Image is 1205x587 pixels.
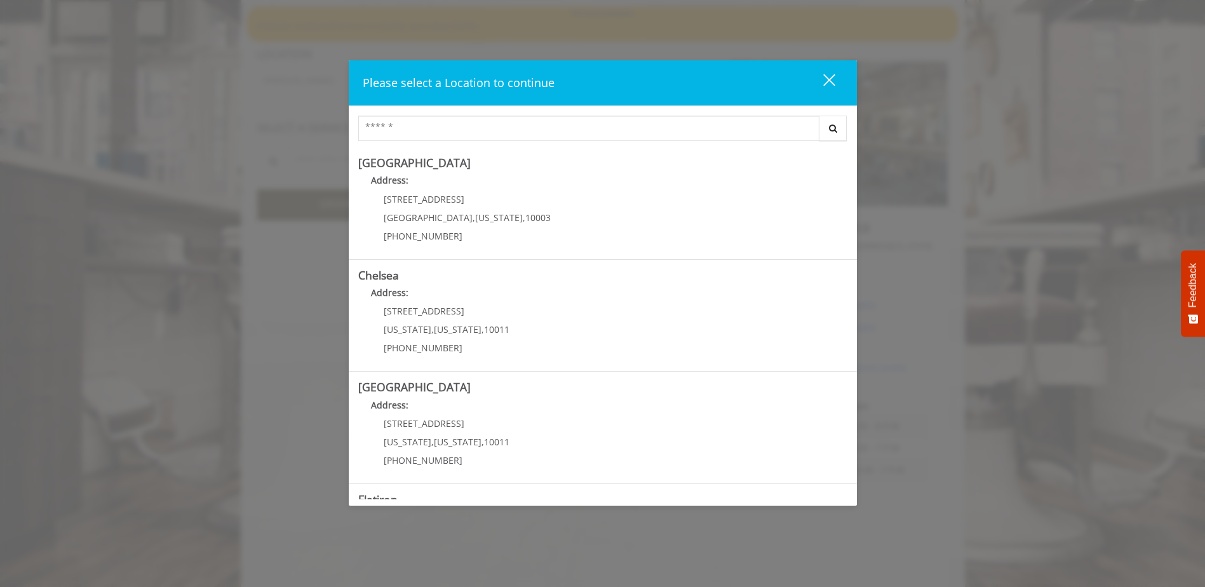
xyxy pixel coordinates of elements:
input: Search Center [358,116,819,141]
span: Feedback [1187,263,1199,307]
button: close dialog [800,70,843,96]
span: [STREET_ADDRESS] [384,193,464,205]
span: [US_STATE] [434,436,481,448]
span: [US_STATE] [384,323,431,335]
span: , [473,212,475,224]
span: 10003 [525,212,551,224]
b: Flatiron [358,492,398,507]
span: [GEOGRAPHIC_DATA] [384,212,473,224]
span: [US_STATE] [384,436,431,448]
span: 10011 [484,323,509,335]
span: 10011 [484,436,509,448]
span: [US_STATE] [434,323,481,335]
b: Address: [371,174,408,186]
b: [GEOGRAPHIC_DATA] [358,155,471,170]
b: [GEOGRAPHIC_DATA] [358,379,471,395]
span: , [481,436,484,448]
b: Address: [371,287,408,299]
div: Center Select [358,116,847,147]
span: [US_STATE] [475,212,523,224]
span: [PHONE_NUMBER] [384,230,462,242]
span: [STREET_ADDRESS] [384,305,464,317]
div: close dialog [809,73,834,92]
span: , [431,436,434,448]
span: [PHONE_NUMBER] [384,454,462,466]
button: Feedback - Show survey [1181,250,1205,337]
span: , [481,323,484,335]
b: Chelsea [358,267,399,283]
i: Search button [826,124,840,133]
b: Address: [371,399,408,411]
span: [STREET_ADDRESS] [384,417,464,429]
span: , [523,212,525,224]
span: , [431,323,434,335]
span: [PHONE_NUMBER] [384,342,462,354]
span: Please select a Location to continue [363,75,555,90]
